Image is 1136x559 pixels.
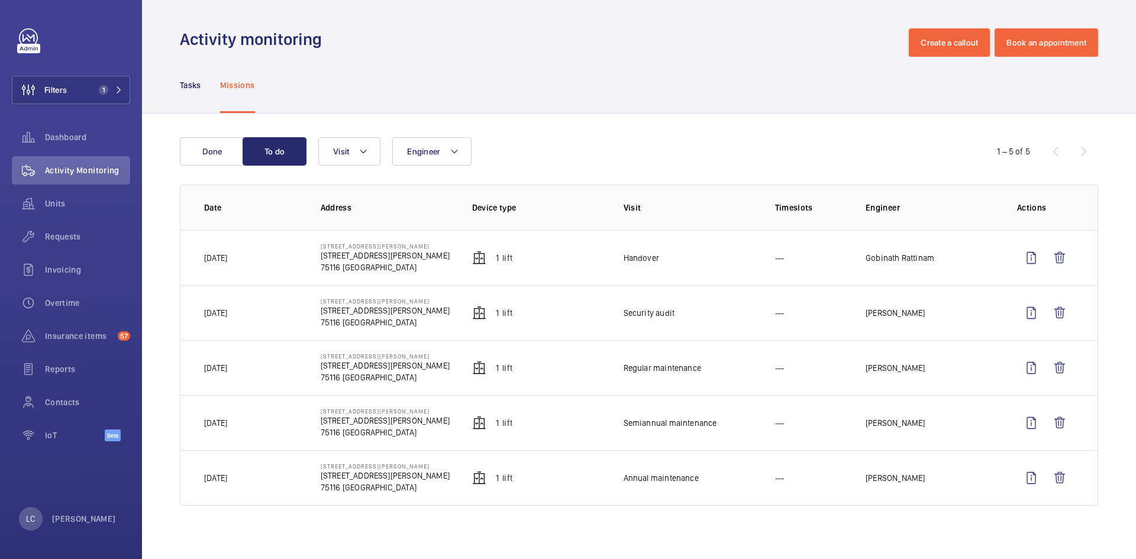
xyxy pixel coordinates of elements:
[496,252,512,264] p: 1 Lift
[45,264,130,276] span: Invoicing
[204,417,227,429] p: [DATE]
[995,28,1098,57] button: Book an appointment
[321,316,450,328] p: 75116 [GEOGRAPHIC_DATA]
[321,426,450,438] p: 75116 [GEOGRAPHIC_DATA]
[496,472,512,484] p: 1 Lift
[99,85,108,95] span: 1
[26,513,35,525] p: LC
[243,137,306,166] button: To do
[472,306,486,320] img: elevator.svg
[909,28,990,57] button: Create a callout
[204,202,302,214] p: Date
[775,202,847,214] p: Timeslots
[496,362,512,374] p: 1 Lift
[45,131,130,143] span: Dashboard
[318,137,380,166] button: Visit
[321,305,450,316] p: [STREET_ADDRESS][PERSON_NAME]
[321,371,450,383] p: 75116 [GEOGRAPHIC_DATA]
[45,198,130,209] span: Units
[52,513,116,525] p: [PERSON_NAME]
[45,363,130,375] span: Reports
[321,482,450,493] p: 75116 [GEOGRAPHIC_DATA]
[45,297,130,309] span: Overtime
[321,360,450,371] p: [STREET_ADDRESS][PERSON_NAME]
[45,330,113,342] span: Insurance items
[624,472,699,484] p: Annual maintenance
[321,463,450,470] p: [STREET_ADDRESS][PERSON_NAME]
[1017,202,1074,214] p: Actions
[220,79,255,91] p: Missions
[321,261,450,273] p: 75116 [GEOGRAPHIC_DATA]
[45,231,130,243] span: Requests
[624,417,717,429] p: Semiannual maintenance
[105,429,121,441] span: Beta
[321,298,450,305] p: [STREET_ADDRESS][PERSON_NAME]
[496,307,512,319] p: 1 Lift
[407,147,440,156] span: Engineer
[624,362,701,374] p: Regular maintenance
[624,252,659,264] p: Handover
[392,137,472,166] button: Engineer
[624,307,675,319] p: Security audit
[997,146,1030,157] div: 1 – 5 of 5
[12,76,130,104] button: Filters1
[472,361,486,375] img: elevator.svg
[472,251,486,265] img: elevator.svg
[775,417,785,429] p: ---
[866,252,934,264] p: Gobinath Rattinam
[321,243,450,250] p: [STREET_ADDRESS][PERSON_NAME]
[775,252,785,264] p: ---
[204,362,227,374] p: [DATE]
[321,415,450,426] p: [STREET_ADDRESS][PERSON_NAME]
[866,202,998,214] p: Engineer
[180,137,244,166] button: Done
[321,250,450,261] p: [STREET_ADDRESS][PERSON_NAME]
[775,362,785,374] p: ---
[775,307,785,319] p: ---
[321,353,450,360] p: [STREET_ADDRESS][PERSON_NAME]
[180,28,329,50] h1: Activity monitoring
[624,202,756,214] p: Visit
[45,396,130,408] span: Contacts
[775,472,785,484] p: ---
[866,362,925,374] p: [PERSON_NAME]
[866,417,925,429] p: [PERSON_NAME]
[496,417,512,429] p: 1 Lift
[45,164,130,176] span: Activity Monitoring
[118,331,130,341] span: 57
[866,472,925,484] p: [PERSON_NAME]
[204,472,227,484] p: [DATE]
[472,202,605,214] p: Device type
[321,470,450,482] p: [STREET_ADDRESS][PERSON_NAME]
[333,147,349,156] span: Visit
[45,429,105,441] span: IoT
[180,79,201,91] p: Tasks
[472,416,486,430] img: elevator.svg
[321,408,450,415] p: [STREET_ADDRESS][PERSON_NAME]
[321,202,453,214] p: Address
[866,307,925,319] p: [PERSON_NAME]
[204,307,227,319] p: [DATE]
[472,471,486,485] img: elevator.svg
[204,252,227,264] p: [DATE]
[44,84,67,96] span: Filters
